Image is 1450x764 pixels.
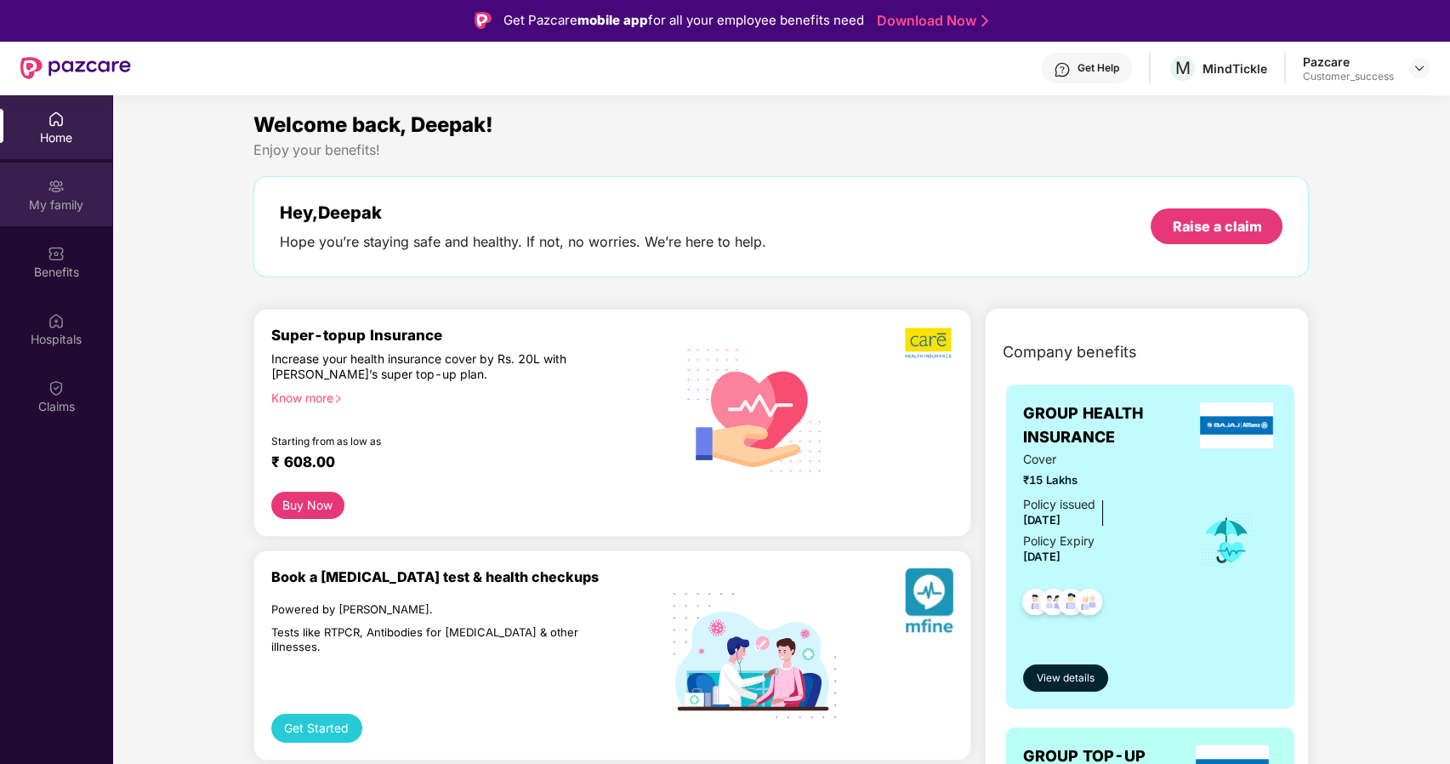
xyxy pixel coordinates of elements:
div: Enjoy your benefits! [253,141,1310,159]
span: Welcome back, Deepak! [253,112,493,137]
img: Stroke [981,12,988,30]
div: Increase your health insurance cover by Rs. 20L with [PERSON_NAME]’s super top-up plan. [271,351,596,383]
img: svg+xml;base64,PHN2ZyBpZD0iQ2xhaW0iIHhtbG5zPSJodHRwOi8vd3d3LnczLm9yZy8yMDAwL3N2ZyIgd2lkdGg9IjIwIi... [48,379,65,396]
span: Company benefits [1003,340,1137,364]
span: ₹15 Lakhs [1023,471,1175,489]
div: Hey, Deepak [280,202,766,223]
div: Super-topup Insurance [271,327,669,344]
img: svg+xml;base64,PHN2ZyBpZD0iSG9zcGl0YWxzIiB4bWxucz0iaHR0cDovL3d3dy53My5vcmcvMjAwMC9zdmciIHdpZHRoPS... [48,312,65,329]
a: Download Now [877,12,983,30]
div: Pazcare [1303,54,1394,70]
img: svg+xml;base64,PHN2ZyB4bWxucz0iaHR0cDovL3d3dy53My5vcmcvMjAwMC9zdmciIHdpZHRoPSI0OC45MTUiIGhlaWdodD... [1032,584,1074,625]
img: svg+xml;base64,PHN2ZyB4bWxucz0iaHR0cDovL3d3dy53My5vcmcvMjAwMC9zdmciIHdpZHRoPSI0OC45NDMiIGhlaWdodD... [1050,584,1092,625]
img: svg+xml;base64,PHN2ZyBpZD0iQmVuZWZpdHMiIHhtbG5zPSJodHRwOi8vd3d3LnczLm9yZy8yMDAwL3N2ZyIgd2lkdGg9Ij... [48,245,65,262]
strong: mobile app [577,12,648,28]
div: Tests like RTPCR, Antibodies for [MEDICAL_DATA] & other illnesses. [271,625,596,655]
img: svg+xml;base64,PHN2ZyB4bWxucz0iaHR0cDovL3d3dy53My5vcmcvMjAwMC9zdmciIHdpZHRoPSIxOTIiIGhlaWdodD0iMT... [674,593,836,718]
div: Know more [271,391,659,402]
div: Get Pazcare for all your employee benefits need [503,10,864,31]
img: svg+xml;base64,PHN2ZyB4bWxucz0iaHR0cDovL3d3dy53My5vcmcvMjAwMC9zdmciIHdpZHRoPSI0OC45NDMiIGhlaWdodD... [1068,584,1110,625]
span: [DATE] [1023,550,1060,563]
img: svg+xml;base64,PHN2ZyBpZD0iSG9tZSIgeG1sbnM9Imh0dHA6Ly93d3cudzMub3JnLzIwMDAvc3ZnIiB3aWR0aD0iMjAiIG... [48,111,65,128]
div: ₹ 608.00 [271,453,652,474]
button: Get Started [271,714,363,743]
span: Cover [1023,450,1175,469]
div: Customer_success [1303,70,1394,83]
div: Policy issued [1023,495,1095,514]
span: View details [1037,670,1095,687]
img: b5dec4f62d2307b9de63beb79f102df3.png [905,327,953,359]
img: svg+xml;base64,PHN2ZyB4bWxucz0iaHR0cDovL3d3dy53My5vcmcvMjAwMC9zdmciIHhtbG5zOnhsaW5rPSJodHRwOi8vd3... [674,327,836,492]
div: Get Help [1078,61,1119,75]
img: svg+xml;base64,PHN2ZyB4bWxucz0iaHR0cDovL3d3dy53My5vcmcvMjAwMC9zdmciIHhtbG5zOnhsaW5rPSJodHRwOi8vd3... [905,568,953,639]
div: Powered by [PERSON_NAME]. [271,602,596,617]
button: Buy Now [271,492,345,519]
img: svg+xml;base64,PHN2ZyB3aWR0aD0iMjAiIGhlaWdodD0iMjAiIHZpZXdCb3g9IjAgMCAyMCAyMCIgZmlsbD0ibm9uZSIgeG... [48,178,65,195]
img: svg+xml;base64,PHN2ZyBpZD0iRHJvcGRvd24tMzJ4MzIiIHhtbG5zPSJodHRwOi8vd3d3LnczLm9yZy8yMDAwL3N2ZyIgd2... [1413,61,1426,75]
img: New Pazcare Logo [20,57,131,79]
span: [DATE] [1023,513,1060,527]
div: Book a [MEDICAL_DATA] test & health checkups [271,568,669,585]
img: Logo [475,12,492,29]
div: Starting from as low as [271,435,597,447]
button: View details [1023,664,1108,692]
img: insurerLogo [1200,402,1273,448]
span: GROUP HEALTH INSURANCE [1023,402,1195,450]
img: svg+xml;base64,PHN2ZyBpZD0iSGVscC0zMngzMiIgeG1sbnM9Imh0dHA6Ly93d3cudzMub3JnLzIwMDAvc3ZnIiB3aWR0aD... [1054,61,1071,78]
span: M [1175,58,1191,78]
div: Raise a claim [1172,217,1261,236]
img: icon [1199,512,1254,568]
div: MindTickle [1203,60,1267,77]
div: Hope you’re staying safe and healthy. If not, no worries. We’re here to help. [280,233,766,251]
span: right [333,394,343,403]
img: svg+xml;base64,PHN2ZyB4bWxucz0iaHR0cDovL3d3dy53My5vcmcvMjAwMC9zdmciIHdpZHRoPSI0OC45NDMiIGhlaWdodD... [1015,584,1056,625]
div: Policy Expiry [1023,532,1095,550]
